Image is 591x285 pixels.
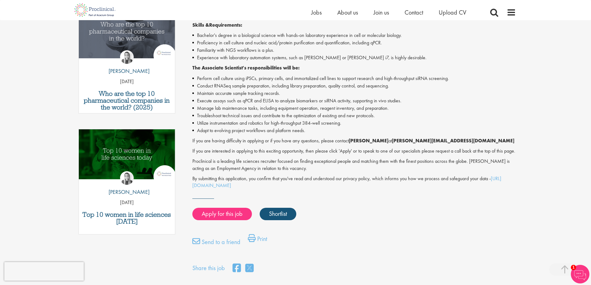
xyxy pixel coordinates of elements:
p: If you are having difficulty in applying or if you have any questions, please contact at [192,137,516,145]
a: Contact [405,8,423,16]
p: Proclinical is a leading life sciences recruiter focused on finding exceptional people and matchi... [192,158,516,172]
a: share on twitter [245,262,253,275]
a: Link to a post [79,8,175,63]
li: Utilize instrumentation and robotics for high-throughput 384-well screening. [192,119,516,127]
a: Who are the top 10 pharmaceutical companies in the world? (2025) [82,90,172,111]
img: Chatbot [571,265,589,283]
strong: Skills & [192,22,209,28]
strong: [PERSON_NAME] [349,137,388,144]
img: Top 10 women in life sciences today [79,129,175,179]
li: Maintain accurate sample tracking records. [192,90,516,97]
strong: [PERSON_NAME][EMAIL_ADDRESS][DOMAIN_NAME] [392,137,514,144]
li: Familiarity with NGS workflows is a plus. [192,47,516,54]
p: [PERSON_NAME] [104,188,150,196]
img: Top 10 pharmaceutical companies in the world 2025 [79,8,175,58]
a: [URL][DOMAIN_NAME] [192,175,501,189]
a: Shortlist [260,208,296,220]
p: [DATE] [79,78,175,85]
a: About us [337,8,358,16]
a: Join us [374,8,389,16]
a: Upload CV [439,8,466,16]
li: Adapt to evolving project workflows and platform needs. [192,127,516,134]
li: Bachelor's degree in a biological science with hands-on laboratory experience in cell or molecula... [192,32,516,39]
a: Jobs [311,8,322,16]
a: Print [248,234,267,247]
img: Hannah Burke [120,50,134,64]
p: By submitting this application, you confirm that you've read and understood our privacy policy, w... [192,175,516,189]
p: [DATE] [79,199,175,206]
li: Perform cell culture using iPSCs, primary cells, and immortalized cell lines to support research ... [192,75,516,82]
a: Top 10 women in life sciences [DATE] [82,211,172,225]
p: If you are interested in applying to this exciting opportunity, then please click 'Apply' or to s... [192,148,516,155]
li: Manage lab maintenance tasks, including equipment operation, reagent inventory, and preparation. [192,105,516,112]
iframe: reCAPTCHA [4,262,84,281]
a: share on facebook [233,262,241,275]
a: Send to a friend [192,237,240,250]
li: Proficiency in cell culture and nucleic acid/protein purification and quantification, including q... [192,39,516,47]
img: Hannah Burke [120,171,134,185]
p: [PERSON_NAME] [104,67,150,75]
a: Link to a post [79,129,175,184]
li: Conduct RNASeq sample preparation, including library preparation, quality control, and sequencing. [192,82,516,90]
span: 1 [571,265,576,270]
strong: The Associate Scientist's responsibilities will be: [192,65,300,71]
li: Execute assays such as qPCR and ELISA to analyze biomarkers or siRNA activity, supporting in vivo... [192,97,516,105]
label: Share this job [192,264,225,273]
strong: Requirements: [209,22,242,28]
a: Apply for this job [192,208,252,220]
a: Hannah Burke [PERSON_NAME] [104,171,150,199]
li: Experience with laboratory automation systems, such as [PERSON_NAME] or [PERSON_NAME] i7, is high... [192,54,516,61]
a: Hannah Burke [PERSON_NAME] [104,50,150,78]
li: Troubleshoot technical issues and contribute to the optimization of existing and new protocols. [192,112,516,119]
